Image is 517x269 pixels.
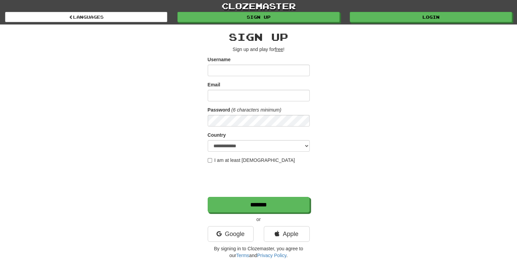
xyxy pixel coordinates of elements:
label: I am at least [DEMOGRAPHIC_DATA] [208,157,295,164]
em: (6 characters minimum) [231,107,281,113]
a: Apple [264,226,310,242]
a: Languages [5,12,167,22]
p: or [208,216,310,223]
a: Login [350,12,512,22]
a: Privacy Policy [257,253,286,258]
p: By signing in to Clozemaster, you agree to our and . [208,245,310,259]
p: Sign up and play for ! [208,46,310,53]
label: Password [208,106,230,113]
h2: Sign up [208,31,310,43]
u: free [275,47,283,52]
label: Username [208,56,231,63]
label: Country [208,132,226,138]
a: Sign up [177,12,340,22]
iframe: reCAPTCHA [208,167,311,194]
a: Terms [236,253,249,258]
a: Google [208,226,254,242]
input: I am at least [DEMOGRAPHIC_DATA] [208,158,212,163]
label: Email [208,81,220,88]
